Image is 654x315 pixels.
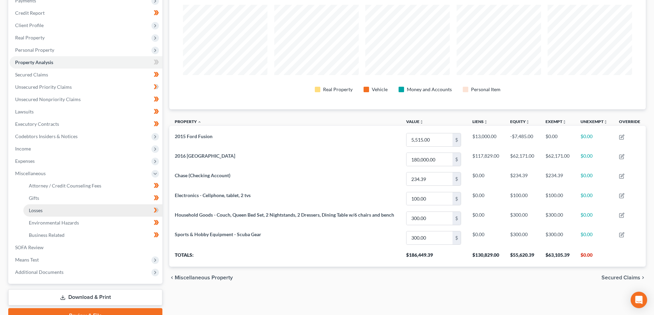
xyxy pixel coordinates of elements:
[505,208,540,228] td: $300.00
[452,212,461,225] div: $
[169,275,175,280] i: chevron_left
[546,119,566,124] a: Exemptunfold_more
[420,120,424,124] i: unfold_more
[10,69,162,81] a: Secured Claims
[472,119,488,124] a: Liensunfold_more
[406,212,452,225] input: 0.00
[175,153,235,159] span: 2016 [GEOGRAPHIC_DATA]
[604,120,608,124] i: unfold_more
[505,150,540,169] td: $62,171.00
[540,189,575,208] td: $100.00
[613,115,646,130] th: Override
[372,86,388,93] div: Vehicle
[29,183,101,189] span: Attorney / Credit Counseling Fees
[540,150,575,169] td: $62,171.00
[175,275,233,280] span: Miscellaneous Property
[23,192,162,204] a: Gifts
[29,232,65,238] span: Business Related
[575,169,613,189] td: $0.00
[406,192,452,205] input: 0.00
[510,119,530,124] a: Equityunfold_more
[640,275,646,280] i: chevron_right
[29,195,39,201] span: Gifts
[175,133,213,139] span: 2015 Ford Fusion
[15,22,44,28] span: Client Profile
[10,81,162,93] a: Unsecured Priority Claims
[452,172,461,185] div: $
[406,231,452,244] input: 0.00
[452,153,461,166] div: $
[15,121,59,127] span: Executory Contracts
[10,118,162,130] a: Executory Contracts
[407,86,452,93] div: Money and Accounts
[15,96,81,102] span: Unsecured Nonpriority Claims
[8,289,162,305] a: Download & Print
[540,228,575,247] td: $300.00
[29,207,43,213] span: Losses
[323,86,353,93] div: Real Property
[10,56,162,69] a: Property Analysis
[15,47,54,53] span: Personal Property
[15,244,44,250] span: SOFA Review
[471,86,501,93] div: Personal Item
[15,158,35,164] span: Expenses
[23,204,162,217] a: Losses
[197,120,202,124] i: expand_less
[575,247,613,267] th: $0.00
[452,192,461,205] div: $
[467,189,505,208] td: $0.00
[505,228,540,247] td: $300.00
[23,229,162,241] a: Business Related
[10,241,162,254] a: SOFA Review
[15,133,78,139] span: Codebtors Insiders & Notices
[575,189,613,208] td: $0.00
[15,170,46,176] span: Miscellaneous
[505,189,540,208] td: $100.00
[15,35,45,40] span: Real Property
[467,150,505,169] td: $117,829.00
[29,220,79,226] span: Environmental Hazards
[15,72,48,77] span: Secured Claims
[452,231,461,244] div: $
[406,172,452,185] input: 0.00
[15,10,45,16] span: Credit Report
[581,119,608,124] a: Unexemptunfold_more
[540,247,575,267] th: $63,105.39
[505,247,540,267] th: $55,620.39
[575,130,613,149] td: $0.00
[175,172,230,178] span: Chase (Checking Account)
[175,192,251,198] span: Electronics - Cellphone, tablet, 2 tvs
[467,130,505,149] td: $13,000.00
[526,120,530,124] i: unfold_more
[452,133,461,146] div: $
[484,120,488,124] i: unfold_more
[601,275,646,280] button: Secured Claims chevron_right
[505,130,540,149] td: -$7,485.00
[15,109,34,114] span: Lawsuits
[467,169,505,189] td: $0.00
[406,133,452,146] input: 0.00
[467,208,505,228] td: $0.00
[15,269,64,275] span: Additional Documents
[406,153,452,166] input: 0.00
[10,93,162,106] a: Unsecured Nonpriority Claims
[15,84,72,90] span: Unsecured Priority Claims
[169,247,401,267] th: Totals:
[169,275,233,280] button: chevron_left Miscellaneous Property
[467,228,505,247] td: $0.00
[175,119,202,124] a: Property expand_less
[540,169,575,189] td: $234.39
[10,106,162,118] a: Lawsuits
[467,247,505,267] th: $130,829.00
[575,150,613,169] td: $0.00
[15,257,39,263] span: Means Test
[23,180,162,192] a: Attorney / Credit Counseling Fees
[575,228,613,247] td: $0.00
[540,130,575,149] td: $0.00
[175,212,394,218] span: Household Goods - Couch, Queen Bed Set, 2 Nightstands, 2 Dressers, Dining Table w/6 chairs and bench
[631,292,647,308] div: Open Intercom Messenger
[10,7,162,19] a: Credit Report
[540,208,575,228] td: $300.00
[175,231,261,237] span: Sports & Hobby Equipment - Scuba Gear
[15,146,31,152] span: Income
